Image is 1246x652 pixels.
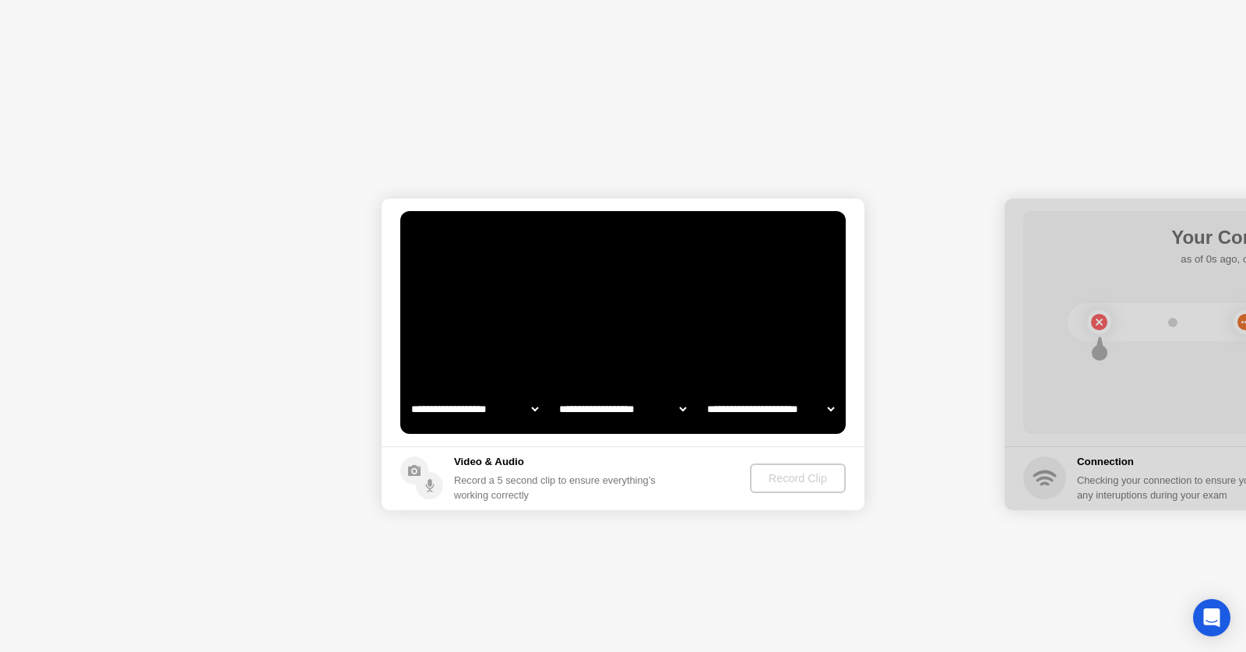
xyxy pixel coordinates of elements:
[1193,599,1230,636] div: Open Intercom Messenger
[756,472,839,485] div: Record Clip
[556,393,689,425] select: Available speakers
[750,463,846,493] button: Record Clip
[454,454,662,470] h5: Video & Audio
[408,393,541,425] select: Available cameras
[704,393,837,425] select: Available microphones
[454,473,662,502] div: Record a 5 second clip to ensure everything’s working correctly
